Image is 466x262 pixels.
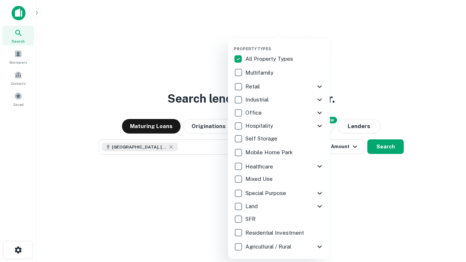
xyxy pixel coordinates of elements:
p: Hospitality [245,122,275,130]
p: Mixed Use [245,175,274,183]
span: Property Types [234,47,271,51]
p: All Property Types [245,55,295,63]
p: Special Purpose [245,189,288,198]
p: Residential Investment [245,229,305,237]
p: SFR [245,215,257,223]
div: Industrial [234,93,324,106]
div: Office [234,106,324,119]
p: Land [245,202,259,211]
div: Agricultural / Rural [234,240,324,253]
p: Multifamily [245,68,275,77]
p: Self Storage [245,134,279,143]
p: Office [245,108,263,117]
iframe: Chat Widget [430,204,466,239]
div: Hospitality [234,119,324,132]
div: Special Purpose [234,187,324,200]
p: Retail [245,82,261,91]
p: Agricultural / Rural [245,242,293,251]
div: Healthcare [234,160,324,173]
p: Healthcare [245,162,275,171]
p: Mobile Home Park [245,148,294,157]
p: Industrial [245,95,270,104]
div: Land [234,200,324,213]
div: Retail [234,80,324,93]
